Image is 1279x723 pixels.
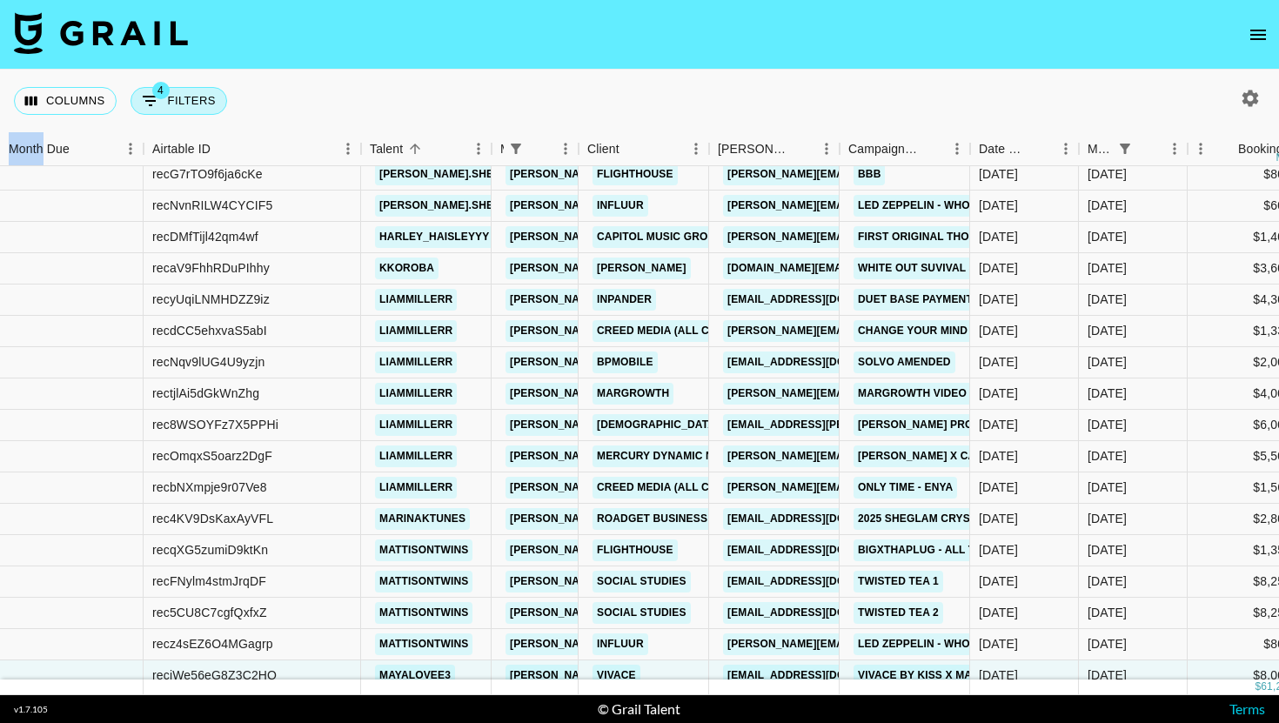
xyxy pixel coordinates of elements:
[152,510,273,527] div: rec4KV9DsKaxAyVFL
[854,665,1031,686] a: VIVACE BY KISS x MAYALOVEE3
[1088,291,1127,308] div: Sep '25
[1113,137,1137,161] div: 1 active filter
[152,541,268,559] div: recqXG5zumiD9ktKn
[723,258,1005,279] a: [DOMAIN_NAME][EMAIL_ADDRESS][DOMAIN_NAME]
[1088,572,1127,590] div: Sep '25
[979,604,1018,621] div: 13/08/2025
[854,195,1057,217] a: Led Zeppelin - Whole Lotta Love
[375,477,457,499] a: liammillerr
[465,136,492,162] button: Menu
[979,228,1018,245] div: 23/09/2025
[375,633,472,655] a: mattisontwins
[723,320,1007,342] a: [PERSON_NAME][EMAIL_ADDRESS][DOMAIN_NAME]
[723,289,918,311] a: [EMAIL_ADDRESS][DOMAIN_NAME]
[593,226,727,248] a: Capitol Music Group
[723,602,918,624] a: [EMAIL_ADDRESS][DOMAIN_NAME]
[14,87,117,115] button: Select columns
[854,414,1020,436] a: [PERSON_NAME] promotion
[131,87,227,115] button: Show filters
[593,602,691,624] a: Social Studies
[506,602,789,624] a: [PERSON_NAME][EMAIL_ADDRESS][DOMAIN_NAME]
[506,383,789,405] a: [PERSON_NAME][EMAIL_ADDRESS][DOMAIN_NAME]
[593,195,648,217] a: Influur
[152,259,270,277] div: recaV9FhhRDuPIhhy
[375,289,457,311] a: liammillerr
[504,137,528,161] button: Show filters
[152,385,259,402] div: rectjlAi5dGkWnZhg
[854,539,1020,561] a: bigxthaplug - all the way
[1113,137,1137,161] button: Show filters
[709,132,840,166] div: Booker
[1079,132,1188,166] div: Month Due
[14,704,48,715] div: v 1.7.105
[506,351,789,373] a: [PERSON_NAME][EMAIL_ADDRESS][DOMAIN_NAME]
[506,414,789,436] a: [PERSON_NAME][EMAIL_ADDRESS][DOMAIN_NAME]
[361,132,492,166] div: Talent
[854,383,1026,405] a: Margrowth video 4 actual
[979,666,1018,684] div: 15/03/2025
[723,351,918,373] a: [EMAIL_ADDRESS][DOMAIN_NAME]
[723,383,1007,405] a: [PERSON_NAME][EMAIL_ADDRESS][DOMAIN_NAME]
[375,195,528,217] a: [PERSON_NAME].sherlie_
[854,258,1040,279] a: white out suvival september
[1088,635,1127,653] div: Sep '25
[9,132,70,166] div: Month Due
[335,136,361,162] button: Menu
[979,197,1018,214] div: 15/09/2025
[1088,510,1127,527] div: Sep '25
[854,289,977,311] a: duet base payment
[152,572,266,590] div: recFNylm4stmJrqDF
[723,445,1007,467] a: [PERSON_NAME][EMAIL_ADDRESS][DOMAIN_NAME]
[152,666,277,684] div: reciWe56eG8Z3C2HQ
[506,665,789,686] a: [PERSON_NAME][EMAIL_ADDRESS][DOMAIN_NAME]
[619,137,644,161] button: Sort
[375,320,457,342] a: liammillerr
[1088,447,1127,465] div: Sep '25
[375,602,472,624] a: mattisontwins
[723,539,918,561] a: [EMAIL_ADDRESS][DOMAIN_NAME]
[403,137,427,161] button: Sort
[375,539,472,561] a: mattisontwins
[854,633,1057,655] a: Led Zeppelin - Whole Lotta Love
[854,602,943,624] a: twisted tea 2
[979,291,1018,308] div: 28/08/2025
[152,228,258,245] div: recDMfTijl42qm4wf
[979,416,1018,433] div: 09/09/2025
[1053,136,1079,162] button: Menu
[1137,137,1162,161] button: Sort
[152,353,265,371] div: recNqv9lUG4U9yzjn
[979,510,1018,527] div: 09/06/2025
[152,416,278,433] div: rec8WSOYFz7X5PPHi
[506,226,789,248] a: [PERSON_NAME][EMAIL_ADDRESS][DOMAIN_NAME]
[593,571,691,592] a: Social Studies
[723,665,918,686] a: [EMAIL_ADDRESS][DOMAIN_NAME]
[117,136,144,162] button: Menu
[587,132,619,166] div: Client
[375,665,455,686] a: mayalovee3
[152,132,211,166] div: Airtable ID
[979,479,1018,496] div: 15/09/2025
[1162,136,1188,162] button: Menu
[375,383,457,405] a: liammillerr
[70,137,94,161] button: Sort
[593,289,656,311] a: InPander
[718,132,789,166] div: [PERSON_NAME]
[593,164,678,185] a: Flighthouse
[579,132,709,166] div: Client
[683,136,709,162] button: Menu
[979,322,1018,339] div: 23/07/2025
[14,12,188,54] img: Grail Talent
[375,351,457,373] a: liammillerr
[723,633,1096,655] a: [PERSON_NAME][EMAIL_ADDRESS][PERSON_NAME][DOMAIN_NAME]
[1188,136,1214,162] button: Menu
[854,320,972,342] a: change your mind
[854,571,943,592] a: twisted tea 1
[552,136,579,162] button: Menu
[152,82,170,99] span: 4
[375,445,457,467] a: liammillerr
[1088,479,1127,496] div: Sep '25
[375,164,528,185] a: [PERSON_NAME].sherlie_
[375,226,493,248] a: harley_haisleyyy
[593,383,673,405] a: margrowth
[723,508,918,530] a: [EMAIL_ADDRESS][DOMAIN_NAME]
